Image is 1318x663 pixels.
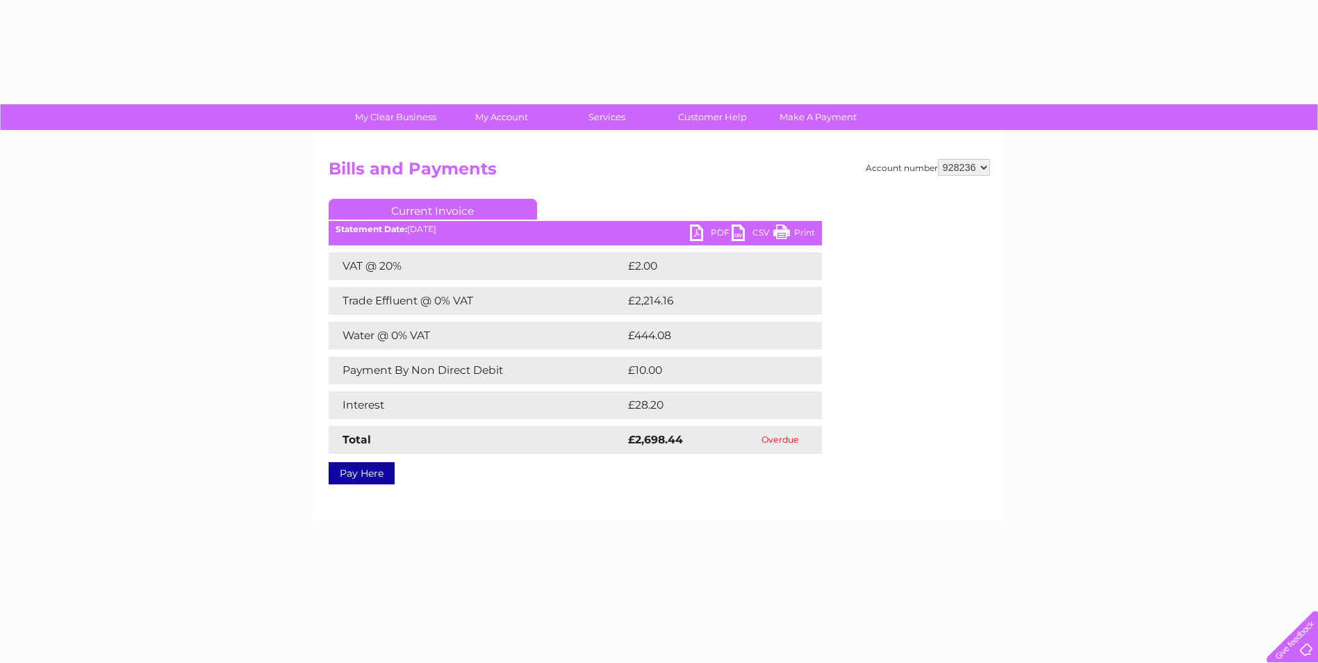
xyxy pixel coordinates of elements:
td: £28.20 [625,391,794,419]
a: Current Invoice [329,199,537,220]
a: Make A Payment [761,104,875,130]
a: PDF [690,224,732,245]
a: Pay Here [329,462,395,484]
a: Services [550,104,664,130]
td: £2,214.16 [625,287,799,315]
strong: Total [343,433,371,446]
td: VAT @ 20% [329,252,625,280]
td: Overdue [739,426,822,454]
div: Account number [866,159,990,176]
td: Payment By Non Direct Debit [329,357,625,384]
td: £444.08 [625,322,798,350]
td: Water @ 0% VAT [329,322,625,350]
a: My Account [444,104,559,130]
h2: Bills and Payments [329,159,990,186]
td: Interest [329,391,625,419]
a: My Clear Business [338,104,453,130]
td: Trade Effluent @ 0% VAT [329,287,625,315]
td: £10.00 [625,357,793,384]
a: Customer Help [655,104,770,130]
b: Statement Date: [336,224,407,234]
strong: £2,698.44 [628,433,683,446]
a: Print [773,224,815,245]
div: [DATE] [329,224,822,234]
td: £2.00 [625,252,790,280]
a: CSV [732,224,773,245]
